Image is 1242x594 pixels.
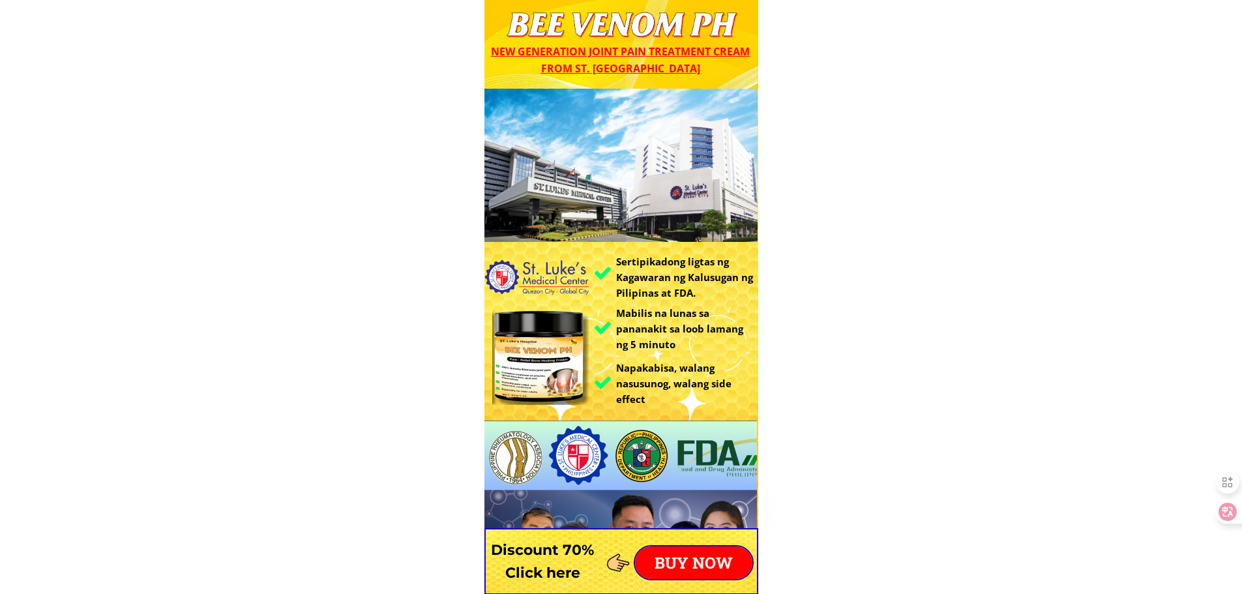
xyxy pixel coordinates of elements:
span: New generation joint pain treatment cream from St. [GEOGRAPHIC_DATA] [491,44,750,76]
p: BUY NOW [635,546,752,579]
h3: Mabilis na lunas sa pananakit sa loob lamang ng 5 minuto [616,305,754,352]
h3: Napakabisa, walang nasusunog, walang side effect [616,360,758,407]
h3: Sertipikadong ligtas ng Kagawaran ng Kalusugan ng Pilipinas at FDA. [616,254,761,301]
h3: Discount 70% Click here [484,539,601,584]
